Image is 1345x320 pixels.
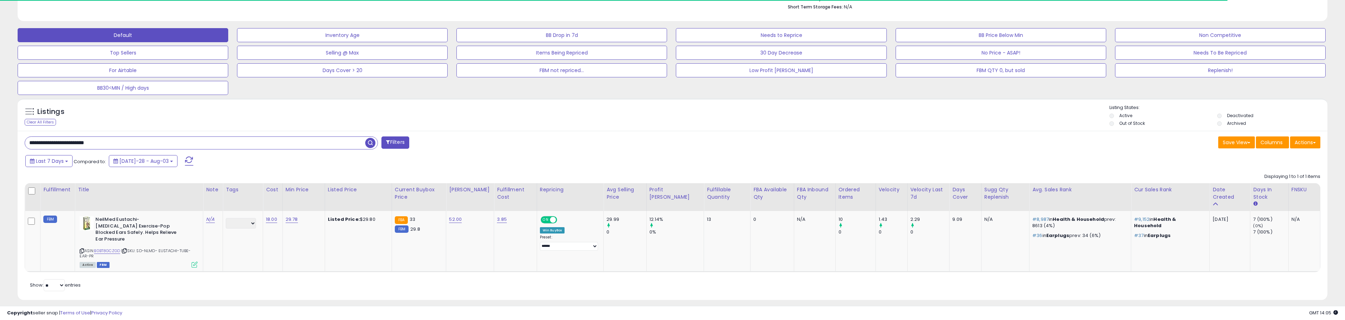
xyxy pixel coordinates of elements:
strong: Copyright [7,309,33,316]
a: 52.00 [449,216,462,223]
div: 0 [879,229,907,235]
div: Ordered Items [839,186,873,201]
button: BB Drop in 7d [456,28,667,42]
button: Days Cover > 20 [237,63,448,77]
span: FBM [97,262,110,268]
span: #37 [1134,232,1144,239]
div: 9.09 [952,216,976,223]
button: Replenish! [1115,63,1326,77]
span: | SKU: SD-NLMD- EUSTACHI-TUBE-EAR-PR [80,248,191,258]
img: 41tEUpBbAAL._SL40_.jpg [80,216,94,230]
button: Columns [1256,136,1289,148]
span: Earplugs [1148,232,1171,239]
small: FBA [395,216,408,224]
div: FBA Available Qty [753,186,791,201]
button: Actions [1290,136,1320,148]
div: Fulfillment Cost [497,186,534,201]
p: in prev: 8613 (4%) [1032,216,1126,229]
button: Low Profit [PERSON_NAME] [676,63,886,77]
a: 18.00 [266,216,277,223]
div: 1.43 [879,216,907,223]
span: OFF [556,217,567,223]
div: 0 [606,229,646,235]
small: Days In Stock. [1253,201,1257,207]
div: Displaying 1 to 1 of 1 items [1264,173,1320,180]
div: Profit [PERSON_NAME] [649,186,701,201]
span: Last 7 Days [36,158,64,165]
small: (0%) [1253,223,1263,229]
button: No Price - ASAP! [896,46,1106,60]
div: N/A [984,216,1024,223]
a: N/A [206,216,214,223]
label: Deactivated [1227,113,1253,119]
button: Filters [381,136,409,149]
div: 7 (100%) [1253,216,1288,223]
label: Out of Stock [1119,120,1145,126]
div: Title [78,186,200,193]
div: Clear All Filters [25,119,56,126]
button: Needs to Reprice [676,28,886,42]
b: NeilMed Eustachi-[MEDICAL_DATA] Exercise-Pop Blocked Ears Safely. Helps Relieve Ear Pressure [95,216,181,244]
a: 29.78 [286,216,298,223]
div: N/A [1291,216,1315,223]
p: in [1134,232,1204,239]
div: Avg Selling Price [606,186,643,201]
p: in [1134,216,1204,229]
th: Please note that this number is a calculation based on your required days of coverage and your ve... [981,183,1029,211]
button: BB30<MIN / High days [18,81,228,95]
div: 29.99 [606,216,646,223]
button: [DATE]-28 - Aug-03 [109,155,178,167]
button: Inventory Age [237,28,448,42]
div: Date Created [1213,186,1247,201]
div: 13 [707,216,745,223]
div: ASIN: [80,216,198,267]
button: FBM not repriced... [456,63,667,77]
div: Note [206,186,220,193]
div: $29.80 [328,216,386,223]
div: Fulfillable Quantity [707,186,747,201]
div: 2.29 [910,216,949,223]
button: Items Being Repriced [456,46,667,60]
span: Health & Household [1053,216,1104,223]
div: 12.14% [649,216,704,223]
button: FBM QTY 0, but sold [896,63,1106,77]
span: N/A [844,4,852,10]
span: Health & Household [1134,216,1176,229]
button: Selling @ Max [237,46,448,60]
b: Listed Price: [328,216,360,223]
span: Columns [1260,139,1283,146]
span: 2025-08-12 14:05 GMT [1309,309,1338,316]
div: 0 [839,229,876,235]
div: N/A [797,216,830,223]
div: Cost [266,186,280,193]
button: 30 Day Decrease [676,46,886,60]
div: 10 [839,216,876,223]
small: FBM [43,216,57,223]
div: Current Buybox Price [395,186,443,201]
span: All listings currently available for purchase on Amazon [80,262,96,268]
div: seller snap | | [7,310,122,316]
a: Terms of Use [60,309,90,316]
span: #36 [1032,232,1042,239]
a: B0BT8GCZGD [94,248,120,254]
div: Velocity Last 7d [910,186,947,201]
button: Non Competitive [1115,28,1326,42]
span: [DATE]-28 - Aug-03 [119,158,169,165]
small: FBM [395,225,409,233]
button: Needs To Be Repriced [1115,46,1326,60]
div: 7 (100%) [1253,229,1288,235]
div: Days In Stock [1253,186,1285,201]
button: For Airtable [18,63,228,77]
div: 0 [910,229,949,235]
div: 0% [649,229,704,235]
span: Compared to: [74,158,106,165]
div: Velocity [879,186,904,193]
div: Min Price [286,186,322,193]
p: Listing States: [1109,104,1327,111]
button: BB Price Below Min [896,28,1106,42]
div: Tags [226,186,260,193]
div: [PERSON_NAME] [449,186,491,193]
div: 0 [753,216,789,223]
span: #8,987 [1032,216,1049,223]
a: Privacy Policy [91,309,122,316]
